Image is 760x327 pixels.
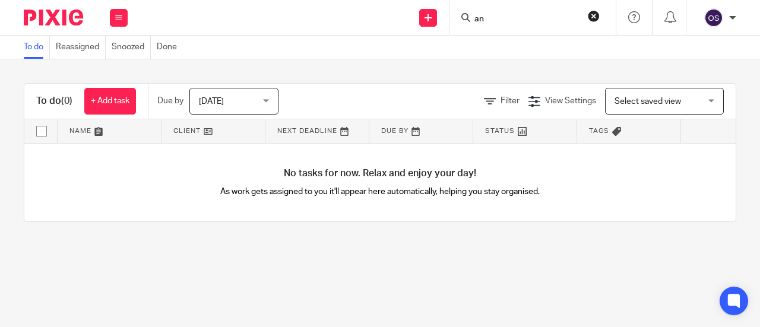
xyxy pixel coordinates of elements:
span: View Settings [545,97,596,105]
h1: To do [36,95,72,107]
span: Tags [589,128,609,134]
p: As work gets assigned to you it'll appear here automatically, helping you stay organised. [202,186,558,198]
p: Due by [157,95,183,107]
span: Filter [501,97,520,105]
a: Done [157,36,183,59]
img: svg%3E [704,8,723,27]
h4: No tasks for now. Relax and enjoy your day! [24,167,736,180]
a: Snoozed [112,36,151,59]
a: + Add task [84,88,136,115]
span: (0) [61,96,72,106]
button: Clear [588,10,600,22]
img: Pixie [24,9,83,26]
span: [DATE] [199,97,224,106]
input: Search [473,14,580,25]
a: Reassigned [56,36,106,59]
span: Select saved view [615,97,681,106]
a: To do [24,36,50,59]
